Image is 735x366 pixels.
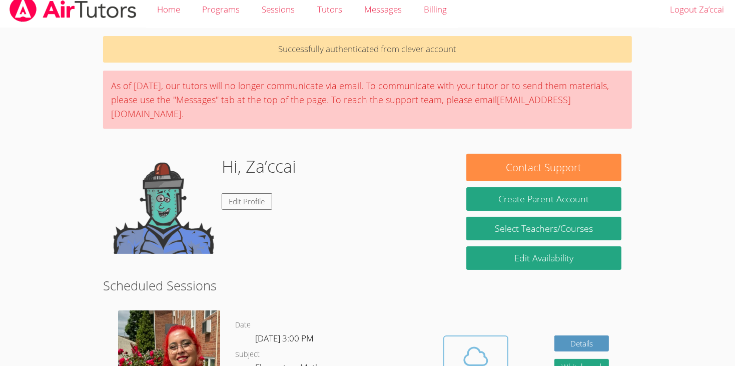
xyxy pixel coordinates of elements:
button: Contact Support [466,154,621,181]
dt: Subject [235,348,260,361]
span: [DATE] 3:00 PM [255,332,314,344]
span: Messages [364,4,402,15]
a: Edit Availability [466,246,621,270]
a: Details [554,335,609,352]
dt: Date [235,319,251,331]
img: default.png [114,154,214,254]
div: As of [DATE], our tutors will no longer communicate via email. To communicate with your tutor or ... [103,71,632,129]
a: Edit Profile [222,193,273,210]
a: Select Teachers/Courses [466,217,621,240]
p: Successfully authenticated from clever account [103,36,632,63]
button: Create Parent Account [466,187,621,211]
h2: Scheduled Sessions [103,276,632,295]
h1: Hi, Za’ccai [222,154,296,179]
